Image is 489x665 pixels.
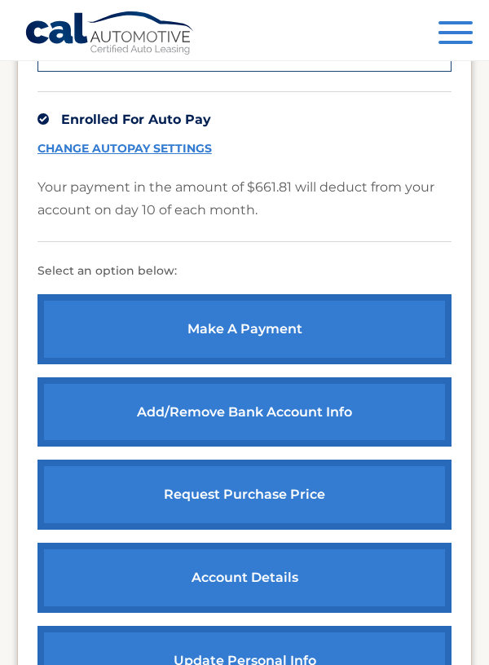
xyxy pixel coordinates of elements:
span: Enrolled For Auto Pay [61,112,211,127]
a: request purchase price [37,460,452,530]
button: Menu [438,21,473,48]
a: CHANGE AUTOPAY SETTINGS [37,142,212,156]
a: Add/Remove bank account info [37,377,452,447]
a: Cal Automotive [24,11,196,58]
a: make a payment [37,294,452,364]
p: Select an option below: [37,262,452,281]
img: check.svg [37,113,49,125]
a: account details [37,543,452,613]
p: Your payment in the amount of $661.81 will deduct from your account on day 10 of each month. [37,176,452,222]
